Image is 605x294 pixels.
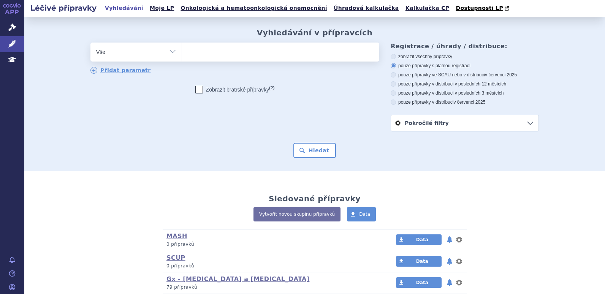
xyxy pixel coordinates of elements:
[166,263,194,269] span: 0 přípravků
[269,194,361,203] h2: Sledované přípravky
[103,3,146,13] a: Vyhledávání
[416,237,428,242] span: Data
[453,3,513,14] a: Dostupnosti LP
[456,5,503,11] span: Dostupnosti LP
[446,257,453,266] button: notifikace
[391,90,539,96] label: pouze přípravky v distribuci v posledních 3 měsících
[24,3,103,13] h2: Léčivé přípravky
[391,54,539,60] label: zobrazit všechny přípravky
[253,207,341,221] a: Vytvořit novou skupinu přípravků
[391,63,539,69] label: pouze přípravky s platnou registrací
[257,28,373,37] h2: Vyhledávání v přípravcích
[166,242,194,247] span: 0 přípravků
[446,235,453,244] button: notifikace
[485,72,517,77] span: v červenci 2025
[391,115,538,131] a: Pokročilé filtry
[269,85,274,90] abbr: (?)
[178,3,329,13] a: Onkologická a hematoonkologická onemocnění
[195,86,275,93] label: Zobrazit bratrské přípravky
[403,3,452,13] a: Kalkulačka CP
[455,278,463,287] button: nastavení
[331,3,401,13] a: Úhradová kalkulačka
[396,234,442,245] a: Data
[453,100,485,105] span: v červenci 2025
[359,212,370,217] span: Data
[293,143,336,158] button: Hledat
[396,277,442,288] a: Data
[90,67,151,74] a: Přidat parametr
[147,3,176,13] a: Moje LP
[455,257,463,266] button: nastavení
[391,81,539,87] label: pouze přípravky v distribuci v posledních 12 měsících
[416,280,428,285] span: Data
[391,72,539,78] label: pouze přípravky ve SCAU nebo v distribuci
[416,259,428,264] span: Data
[166,275,310,283] a: Gx - [MEDICAL_DATA] a [MEDICAL_DATA]
[166,285,197,290] span: 79 přípravků
[396,256,442,267] a: Data
[391,99,539,105] label: pouze přípravky v distribuci
[391,43,539,50] h3: Registrace / úhrady / distribuce:
[347,207,376,221] a: Data
[446,278,453,287] button: notifikace
[166,254,185,261] a: SCUP
[455,235,463,244] button: nastavení
[166,232,187,240] a: MASH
